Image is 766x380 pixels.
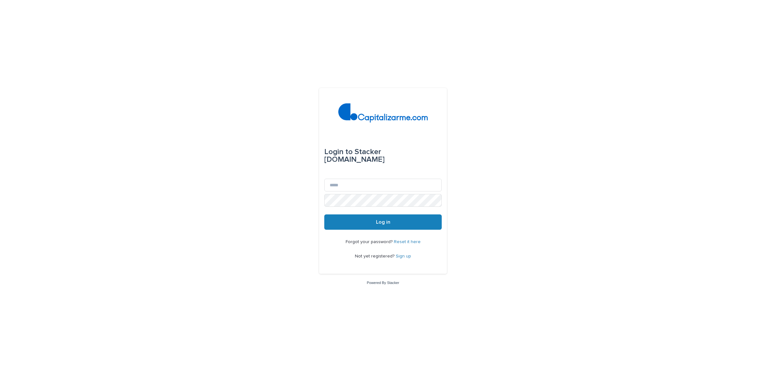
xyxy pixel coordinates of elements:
[324,148,353,156] span: Login to
[338,103,428,123] img: 4arMvv9wSvmHTHbXwTim
[324,214,442,230] button: Log in
[355,254,396,258] span: Not yet registered?
[376,220,390,225] span: Log in
[324,143,442,168] div: Stacker [DOMAIN_NAME]
[394,240,421,244] a: Reset it here
[346,240,394,244] span: Forgot your password?
[367,281,399,285] a: Powered By Stacker
[396,254,411,258] a: Sign up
